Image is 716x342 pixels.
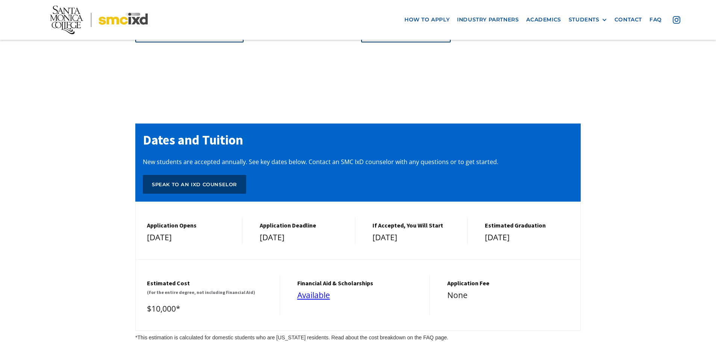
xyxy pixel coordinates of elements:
[143,157,573,167] p: New students are accepted annually. See key dates below. Contact an SMC IxD counselor with any qu...
[447,280,573,287] h5: Application Fee
[260,231,347,244] div: [DATE]
[522,13,565,27] a: Academics
[673,16,680,24] img: icon - instagram
[50,6,148,34] img: Santa Monica College - SMC IxD logo
[447,289,573,302] div: None
[485,222,573,229] h5: estimated graduation
[143,175,246,194] a: Speak to an IxD counselor
[260,222,347,229] h5: Application Deadline
[569,17,607,23] div: STUDENTS
[147,289,272,296] h6: (For the entire degree, not including Financial Aid)
[147,280,272,287] h5: Estimated cost
[152,181,237,188] div: Speak to an IxD counselor
[372,222,460,229] h5: If Accepted, You Will Start
[135,334,581,341] div: *This estimation is calculated for domestic students who are [US_STATE] residents. Read about the...
[147,302,272,316] div: $10,000*
[147,231,235,244] div: [DATE]
[143,131,573,149] h2: Dates and Tuition
[453,13,522,27] a: industry partners
[297,280,422,287] h5: financial aid & Scholarships
[485,231,573,244] div: [DATE]
[297,290,330,300] a: Available
[401,13,453,27] a: how to apply
[372,231,460,244] div: [DATE]
[611,13,646,27] a: contact
[569,17,599,23] div: STUDENTS
[147,222,235,229] h5: Application Opens
[646,13,666,27] a: faq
